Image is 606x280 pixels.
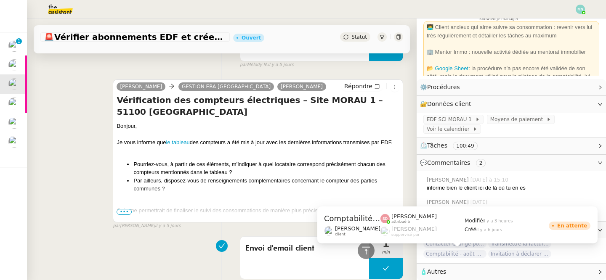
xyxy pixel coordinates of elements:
[245,242,364,255] span: Envoi d'email client
[240,61,247,69] span: par
[427,176,470,184] span: [PERSON_NAME]
[391,226,437,232] span: [PERSON_NAME]
[391,219,410,224] span: attribué à
[453,142,477,150] nz-tag: 100:49
[117,122,399,130] div: Bonjour,
[427,84,460,90] span: Procédures
[268,61,293,69] span: il y a 5 jours
[113,222,181,230] small: [PERSON_NAME]
[8,98,20,109] img: users%2FSOpzwpywf0ff3GVMrjy6wZgYrbV2%2Favatar%2F1615313811401.jpeg
[476,227,502,232] span: il y a 6 jours
[277,83,326,90] a: [PERSON_NAME]
[8,117,20,129] img: users%2FERVxZKLGxhVfG9TsREY0WEa9ok42%2Favatar%2Fportrait-563450-crop.jpg
[341,82,383,91] button: Répondre
[44,33,226,41] span: Vérifier abonnements EDF et créer tableau consommation
[420,99,475,109] span: 🔐
[240,61,294,69] small: Mélody N.
[420,159,489,166] span: 💬
[490,115,546,124] span: Moyens de paiement
[380,214,390,223] img: svg
[427,100,471,107] span: Données client
[335,225,380,232] span: [PERSON_NAME]
[483,219,513,223] span: il y a 3 heures
[117,138,399,147] div: Je vous informe que des compteurs a été mis à jour avec les dernières informations transmises par...
[427,64,596,89] div: : la procédure n’a pas encore été validée de son côté, mais le document utilisé pour le pilotage ...
[117,94,399,118] h4: Vérification des compteurs électriques – Site MORAU 1 – 51100 [GEOGRAPHIC_DATA]
[113,222,120,230] span: par
[427,142,447,149] span: Tâches
[427,125,473,133] span: Voir le calendrier
[324,214,380,222] span: Comptabilité - août 2025
[8,40,20,52] img: users%2F9mvJqJUvllffspLsQzytnd0Nt4c2%2Favatar%2F82da88e3-d90d-4e39-b37d-dcb7941179ae
[417,96,606,112] div: 🔐Données client
[420,142,484,149] span: ⏲️
[417,264,606,280] div: 🧴Autres
[133,177,399,193] li: Par ailleurs, disposez-vous de renseignements complémentaires concernant le compteur des parties ...
[391,232,420,237] span: suppervisé par
[351,34,367,40] span: Statut
[417,137,606,154] div: ⏲️Tâches 100:49
[242,35,261,40] div: Ouvert
[470,176,510,184] span: [DATE] à 15:10
[488,250,551,258] span: Invitation à déclarer la taxe de séjour pour le mois de juillet 2025
[380,213,465,224] app-user-label: attribué à
[324,226,333,235] img: users%2FW7e7b233WjXBv8y9FJp8PJv22Cs1%2Favatar%2F21b3669d-5595-472e-a0ea-de11407c45ae
[465,218,483,224] span: Modifié
[427,23,596,40] div: 👨‍💻 Client anxieux qui aime suivre sa consommation : revenir vers lui très régulièrement et détai...
[380,226,465,237] app-user-label: suppervisé par
[380,227,390,236] img: users%2FoFdbodQ3TgNoWt9kP3GXAs5oaCq1%2Favatar%2Fprofile-pic.png
[427,198,470,206] span: [PERSON_NAME]
[427,184,599,192] div: informe bien le client ici de là où tu en es
[117,209,132,215] span: •••
[113,76,127,82] span: false
[369,249,403,256] span: min
[324,225,380,236] app-user-detailed-label: client
[117,83,165,90] a: [PERSON_NAME]
[17,38,21,46] p: 1
[427,65,468,71] a: 📂 Google Sheet
[427,48,596,56] div: 🏢 Mentor Immo : nouvelle activité dédiée au mentorat immobilier
[576,5,585,14] img: svg
[470,198,489,206] span: [DATE]
[8,59,20,71] img: users%2FW7e7b233WjXBv8y9FJp8PJv22Cs1%2Favatar%2F21b3669d-5595-472e-a0ea-de11407c45ae
[344,82,372,90] span: Répondre
[133,160,399,177] li: Pourriez-vous, à partir de ces éléments, m’indiquer à quel locataire correspond précisément chacu...
[427,159,470,166] span: Commentaires
[423,250,486,258] span: Comptabilité - août 2025
[335,232,346,236] span: client
[420,268,446,275] span: 🧴
[8,78,20,90] img: users%2FW7e7b233WjXBv8y9FJp8PJv22Cs1%2Favatar%2F21b3669d-5595-472e-a0ea-de11407c45ae
[16,38,22,44] nz-badge-sup: 1
[465,227,476,232] span: Créé
[427,268,446,275] span: Autres
[178,83,274,90] a: GESTION ERA [GEOGRAPHIC_DATA]
[240,232,254,239] span: false
[417,155,606,171] div: 💬Commentaires 2
[8,136,20,148] img: users%2F9mvJqJUvllffspLsQzytnd0Nt4c2%2Favatar%2F82da88e3-d90d-4e39-b37d-dcb7941179ae
[391,213,437,219] span: [PERSON_NAME]
[155,222,181,230] span: il y a 5 jours
[417,79,606,95] div: ⚙️Procédures
[427,115,475,124] span: EDF SCI MORAU 1
[557,223,587,228] div: En attente
[420,82,464,92] span: ⚙️
[166,139,189,145] a: le tableau
[117,206,399,215] div: Cela me permettrait de finaliser le suivi des consommations de manière plus précise.
[476,159,486,167] nz-tag: 2
[44,32,54,42] span: 🚨
[479,17,518,21] span: Knowledge manager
